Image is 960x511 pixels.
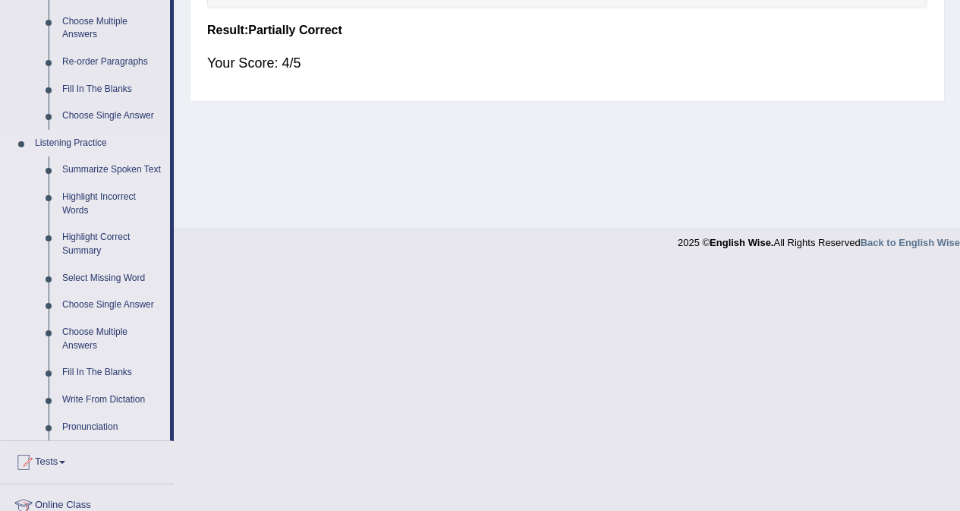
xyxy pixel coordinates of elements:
a: Back to English Wise [861,237,960,248]
a: Fill In The Blanks [55,76,170,103]
a: Re-order Paragraphs [55,49,170,76]
a: Write From Dictation [55,386,170,414]
a: Choose Multiple Answers [55,8,170,49]
a: Highlight Incorrect Words [55,184,170,224]
a: Choose Single Answer [55,292,170,319]
a: Fill In The Blanks [55,359,170,386]
strong: English Wise. [710,237,773,248]
a: Select Missing Word [55,265,170,292]
a: Pronunciation [55,414,170,441]
a: Highlight Correct Summary [55,224,170,264]
a: Tests [1,441,174,479]
a: Listening Practice [28,130,170,157]
a: Summarize Spoken Text [55,156,170,184]
h4: Result: [207,24,927,37]
a: Choose Multiple Answers [55,319,170,359]
a: Choose Single Answer [55,103,170,130]
div: 2025 © All Rights Reserved [678,228,960,250]
div: Your Score: 4/5 [207,45,927,81]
